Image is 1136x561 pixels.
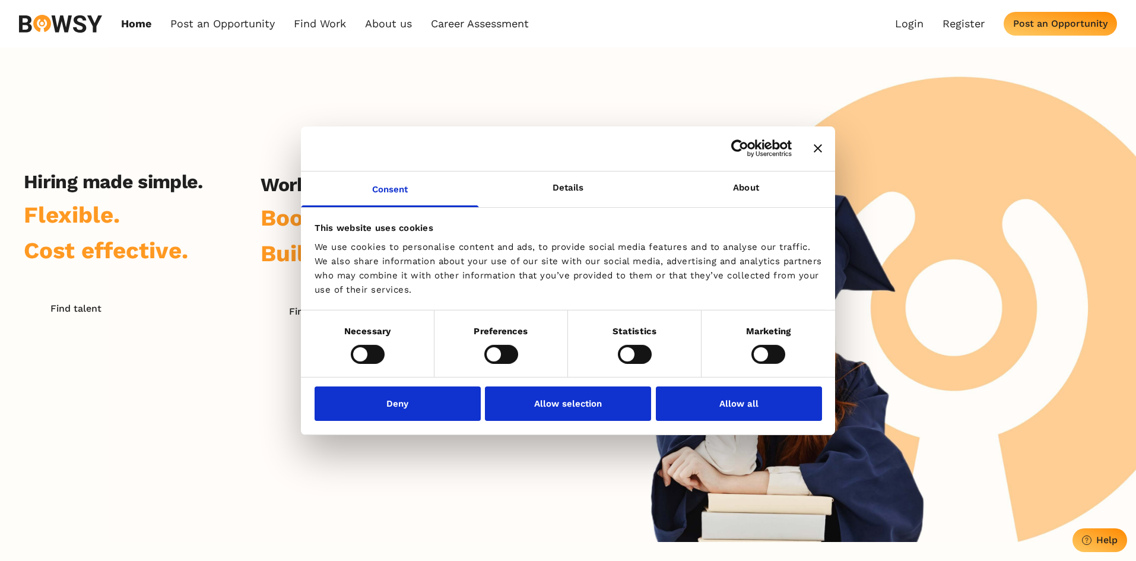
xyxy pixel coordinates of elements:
[479,171,657,207] a: Details
[485,386,651,421] button: Allow selection
[613,325,656,336] strong: Statistics
[315,386,481,421] button: Deny
[431,17,529,30] a: Career Assessment
[261,173,450,196] h2: Work while studying.
[24,170,203,193] h2: Hiring made simple.
[814,144,822,153] button: Close banner
[261,240,392,267] span: Build skills.
[895,17,924,30] a: Login
[261,299,364,323] button: Find Work
[19,15,102,33] img: svg%3e
[688,140,792,157] a: Usercentrics Cookiebot - opens in a new window
[746,325,791,336] strong: Marketing
[474,325,528,336] strong: Preferences
[1096,534,1118,546] div: Help
[315,239,822,296] div: We use cookies to personalise content and ads, to provide social media features and to analyse ou...
[261,204,366,231] span: Boost CV.
[24,296,128,320] button: Find talent
[344,325,391,336] strong: Necessary
[24,237,188,264] span: Cost effective.
[1013,18,1108,29] div: Post an Opportunity
[315,221,822,235] div: This website uses cookies
[24,201,120,228] span: Flexible.
[943,17,985,30] a: Register
[301,171,479,207] a: Consent
[1072,528,1127,552] button: Help
[656,386,822,421] button: Allow all
[121,17,151,30] a: Home
[289,306,337,317] div: Find Work
[1004,12,1117,36] button: Post an Opportunity
[50,303,101,314] div: Find talent
[657,171,835,207] a: About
